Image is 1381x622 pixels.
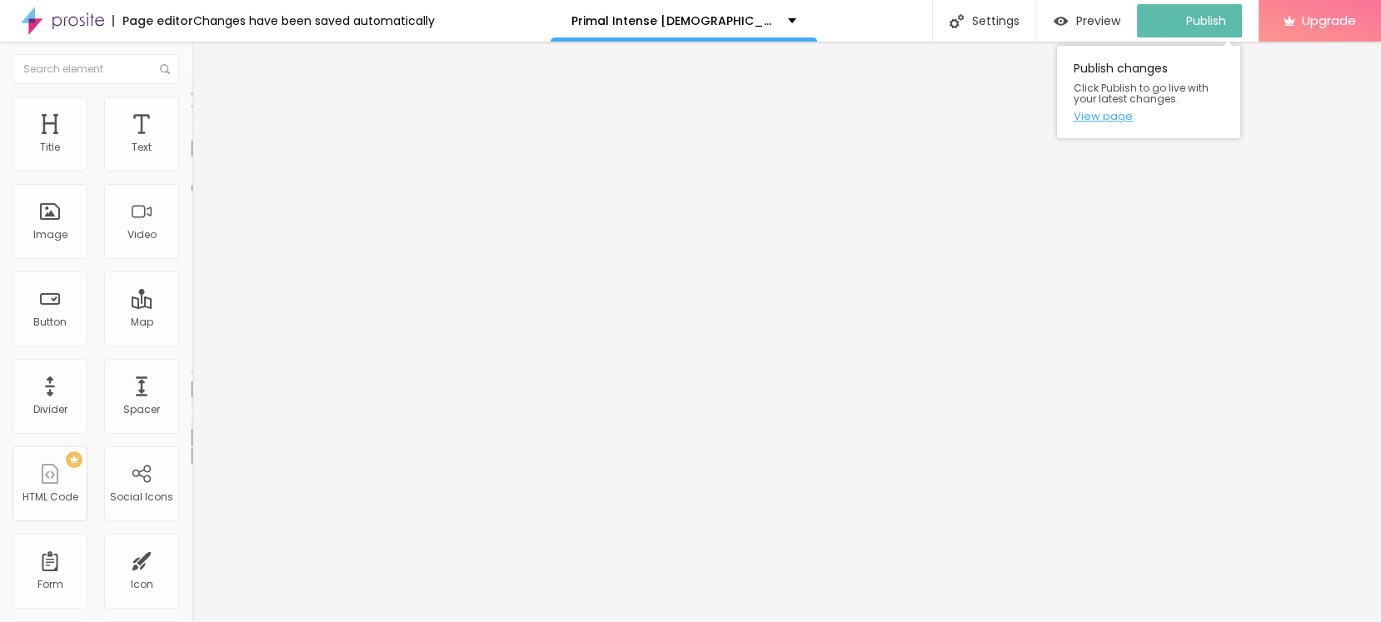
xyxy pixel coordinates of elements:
[110,491,173,503] div: Social Icons
[22,491,78,503] div: HTML Code
[40,142,60,153] div: Title
[127,229,157,241] div: Video
[1076,14,1120,27] span: Preview
[571,15,775,27] p: Primal Intense [DEMOGRAPHIC_DATA][MEDICAL_DATA] Gummies
[192,42,1381,622] iframe: To enrich screen reader interactions, please activate Accessibility in Grammarly extension settings
[1057,46,1240,138] div: Publish changes
[160,64,170,74] img: Icone
[123,404,160,415] div: Spacer
[1302,13,1356,27] span: Upgrade
[112,15,193,27] div: Page editor
[132,142,152,153] div: Text
[1074,111,1224,122] a: View page
[193,15,435,27] div: Changes have been saved automatically
[1074,82,1224,104] span: Click Publish to go live with your latest changes.
[1054,14,1068,28] img: view-1.svg
[12,54,179,84] input: Search element
[1037,4,1137,37] button: Preview
[131,316,153,328] div: Map
[33,404,67,415] div: Divider
[131,579,153,590] div: Icon
[33,316,67,328] div: Button
[950,14,964,28] img: Icone
[33,229,67,241] div: Image
[37,579,63,590] div: Form
[1137,4,1242,37] button: Publish
[1186,14,1226,27] span: Publish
